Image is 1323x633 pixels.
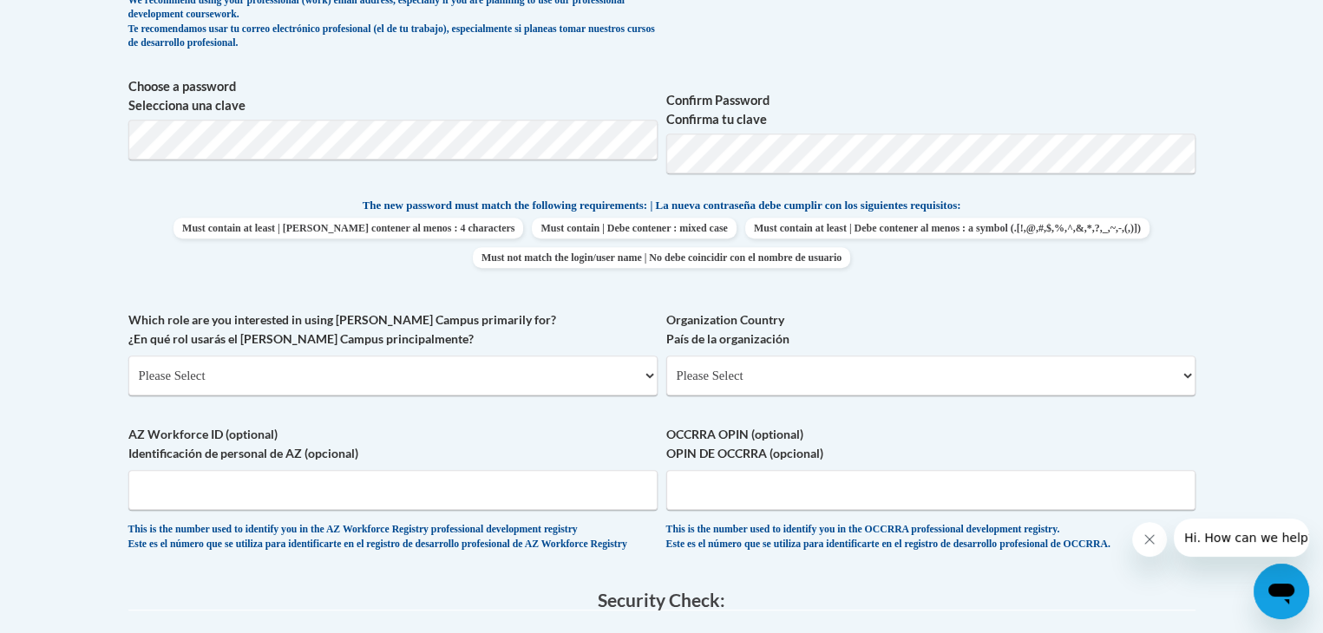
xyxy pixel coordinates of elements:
div: This is the number used to identify you in the OCCRRA professional development registry. Este es ... [666,523,1195,551]
iframe: Close message [1132,522,1167,557]
iframe: Button to launch messaging window [1254,564,1309,619]
span: Security Check: [598,589,725,610]
div: This is the number used to identify you in the AZ Workforce Registry professional development reg... [128,523,658,551]
span: The new password must match the following requirements: | La nueva contraseña debe cumplir con lo... [363,198,961,213]
span: Must not match the login/user name | No debe coincidir con el nombre de usuario [473,247,850,268]
label: Confirm Password Confirma tu clave [666,91,1195,129]
span: Must contain at least | Debe contener al menos : a symbol (.[!,@,#,$,%,^,&,*,?,_,~,-,(,)]) [745,218,1149,238]
span: Must contain at least | [PERSON_NAME] contener al menos : 4 characters [174,218,523,238]
label: Organization Country País de la organización [666,310,1195,349]
span: Must contain | Debe contener : mixed case [532,218,736,238]
label: OCCRRA OPIN (optional) OPIN DE OCCRRA (opcional) [666,425,1195,463]
label: Which role are you interested in using [PERSON_NAME] Campus primarily for? ¿En qué rol usarás el ... [128,310,658,349]
label: AZ Workforce ID (optional) Identificación de personal de AZ (opcional) [128,425,658,463]
span: Hi. How can we help? [10,12,141,26]
label: Choose a password Selecciona una clave [128,77,658,115]
iframe: Message from company [1174,519,1309,557]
